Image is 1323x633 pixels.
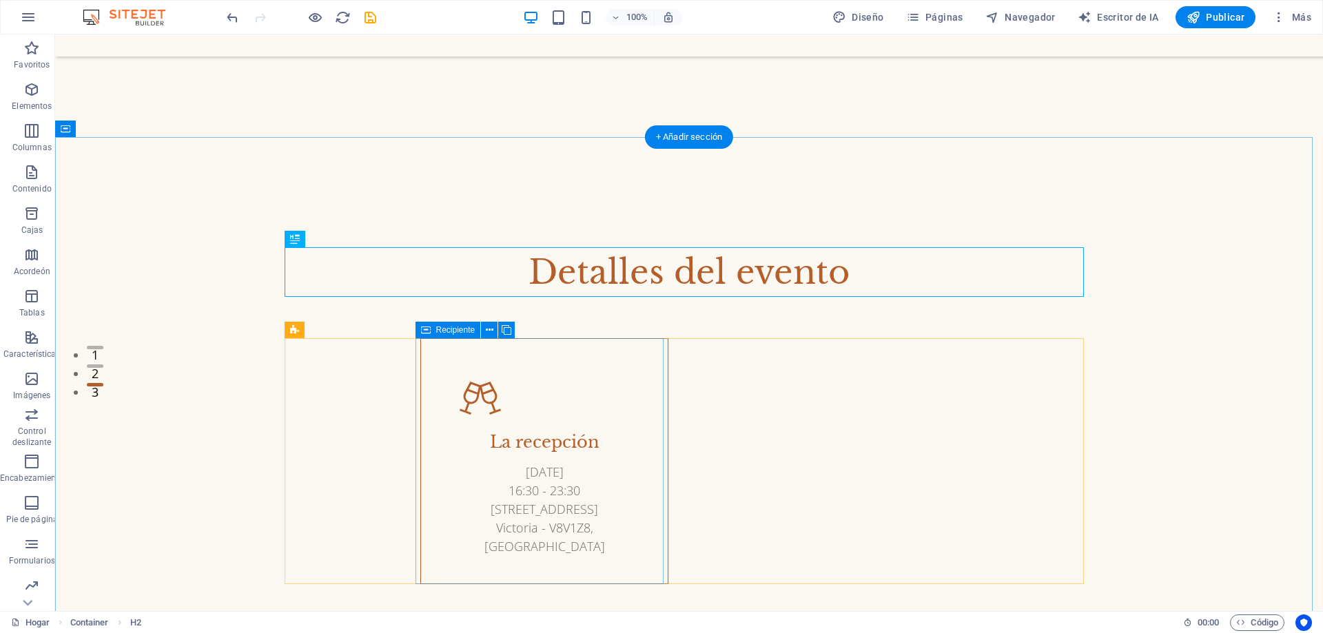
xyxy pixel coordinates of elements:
[79,9,183,25] img: Logotipo del editor
[1005,12,1056,23] font: Navegador
[1198,617,1219,627] font: 00:00
[1266,6,1317,28] button: Más
[25,617,50,627] font: Hogar
[1251,617,1278,627] font: Código
[334,9,351,25] button: recargar
[1292,12,1311,23] font: Más
[656,132,722,142] font: + Añadir sección
[130,614,141,631] span: Click to select. Double-click to edit
[12,143,52,152] font: Columnas
[436,325,475,335] font: Recipiente
[606,9,655,25] button: 100%
[14,60,50,70] font: Favoritos
[662,11,675,23] i: Al cambiar el tamaño, se ajusta automáticamente el nivel de zoom para adaptarse al dispositivo el...
[21,225,43,235] font: Cajas
[3,349,61,359] font: Características
[9,556,55,565] font: Formularios
[12,101,52,111] font: Elementos
[14,267,50,276] font: Acordeón
[1176,6,1256,28] button: Publicar
[901,6,969,28] button: Páginas
[307,9,323,25] button: Haga clic aquí para salir del modo de vista previa y continuar editando
[12,426,51,447] font: Control deslizante
[70,614,109,631] span: Click to select. Double-click to edit
[1183,614,1220,631] h6: Tiempo de sesión
[12,184,52,194] font: Contenido
[980,6,1061,28] button: Navegador
[362,9,378,25] button: ahorrar
[1206,12,1244,23] font: Publicar
[852,12,883,23] font: Diseño
[1230,614,1284,631] button: Código
[1072,6,1165,28] button: Escritor de IA
[362,10,378,25] i: Guardar (Ctrl+S)
[827,6,890,28] button: Diseño
[925,12,963,23] font: Páginas
[32,330,48,333] button: 2
[335,10,351,25] i: Recargar página
[1295,614,1312,631] button: Centrados en el usuario
[626,12,648,22] font: 100%
[13,391,50,400] font: Imágenes
[827,6,890,28] div: Diseño (Ctrl+Alt+Y)
[19,308,45,318] font: Tablas
[224,9,240,25] button: deshacer
[1097,12,1159,23] font: Escritor de IA
[70,614,141,631] nav: migaja de pan
[225,10,240,25] i: Undo: Delete elements (Ctrl+Z)
[11,614,50,631] a: Haga clic para cancelar la selección. Haga doble clic para abrir Páginas.
[32,311,48,315] button: 1
[32,349,48,352] button: 3
[6,515,58,524] font: Pie de página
